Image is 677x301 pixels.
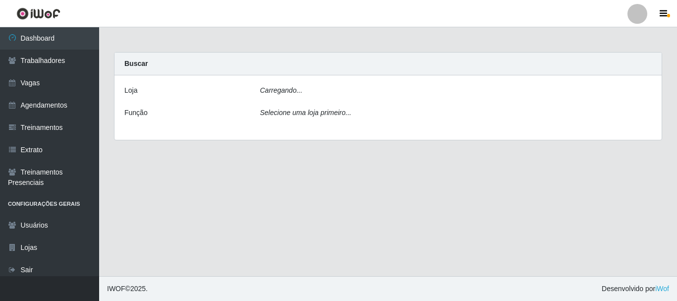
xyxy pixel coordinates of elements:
strong: Buscar [124,60,148,67]
i: Selecione uma loja primeiro... [260,109,351,117]
label: Loja [124,85,137,96]
span: © 2025 . [107,284,148,294]
img: CoreUI Logo [16,7,60,20]
a: iWof [655,285,669,293]
span: Desenvolvido por [602,284,669,294]
label: Função [124,108,148,118]
i: Carregando... [260,86,303,94]
span: IWOF [107,285,125,293]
